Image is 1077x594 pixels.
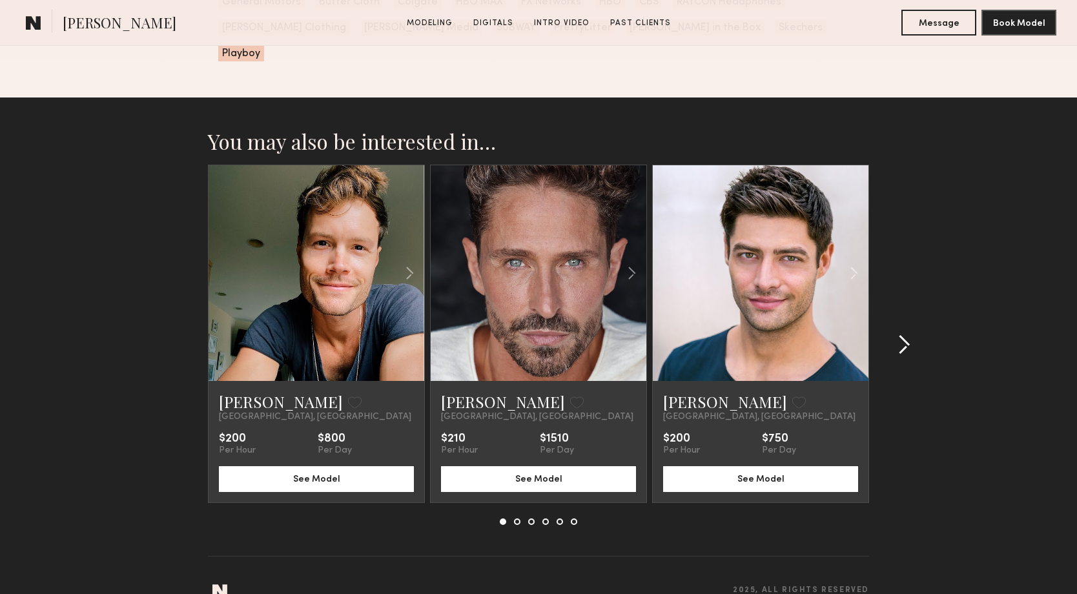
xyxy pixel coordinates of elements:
[318,433,352,446] div: $800
[540,446,574,456] div: Per Day
[981,17,1056,28] a: Book Model
[63,13,176,36] span: [PERSON_NAME]
[901,10,976,36] button: Message
[468,17,518,29] a: Digitals
[402,17,458,29] a: Modeling
[762,446,796,456] div: Per Day
[981,10,1056,36] button: Book Model
[605,17,676,29] a: Past Clients
[663,433,700,446] div: $200
[219,391,343,412] a: [PERSON_NAME]
[218,46,264,61] span: Playboy
[318,446,352,456] div: Per Day
[540,433,574,446] div: $1510
[441,473,636,484] a: See Model
[663,473,858,484] a: See Model
[762,433,796,446] div: $750
[441,412,633,422] span: [GEOGRAPHIC_DATA], [GEOGRAPHIC_DATA]
[663,466,858,492] button: See Model
[529,17,595,29] a: Intro Video
[208,128,869,154] h2: You may also be interested in…
[663,391,787,412] a: [PERSON_NAME]
[219,412,411,422] span: [GEOGRAPHIC_DATA], [GEOGRAPHIC_DATA]
[663,446,700,456] div: Per Hour
[441,433,478,446] div: $210
[219,433,256,446] div: $200
[441,391,565,412] a: [PERSON_NAME]
[441,466,636,492] button: See Model
[219,466,414,492] button: See Model
[219,473,414,484] a: See Model
[441,446,478,456] div: Per Hour
[663,412,856,422] span: [GEOGRAPHIC_DATA], [GEOGRAPHIC_DATA]
[219,446,256,456] div: Per Hour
